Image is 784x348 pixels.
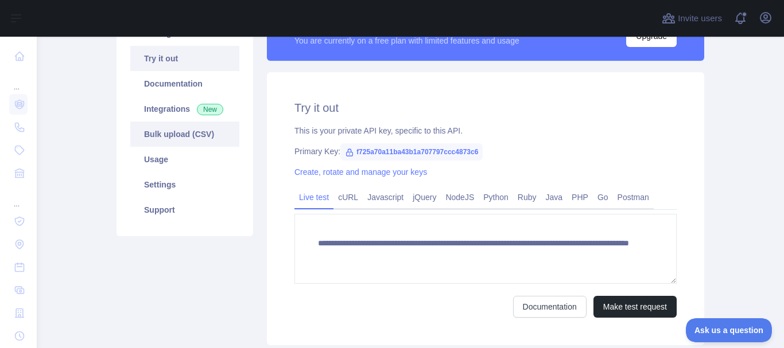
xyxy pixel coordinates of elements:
[294,35,519,46] div: You are currently on a free plan with limited features and usage
[294,100,677,116] h2: Try it out
[541,188,568,206] a: Java
[130,197,239,222] a: Support
[130,46,239,71] a: Try it out
[130,147,239,172] a: Usage
[340,143,483,161] span: f725a70a11ba43b1a707797ccc4873c6
[294,146,677,157] div: Primary Key:
[513,188,541,206] a: Ruby
[294,125,677,136] div: This is your private API key, specific to this API.
[513,296,587,318] a: Documentation
[130,172,239,197] a: Settings
[678,12,722,25] span: Invite users
[9,69,28,92] div: ...
[408,188,441,206] a: jQuery
[659,9,724,28] button: Invite users
[197,104,223,115] span: New
[441,188,479,206] a: NodeJS
[363,188,408,206] a: Javascript
[686,318,773,342] iframe: Toggle Customer Support
[130,122,239,147] a: Bulk upload (CSV)
[294,167,427,177] a: Create, rotate and manage your keys
[130,96,239,122] a: Integrations New
[567,188,593,206] a: PHP
[333,188,363,206] a: cURL
[130,71,239,96] a: Documentation
[294,188,333,206] a: Live test
[593,188,613,206] a: Go
[593,296,677,318] button: Make test request
[479,188,513,206] a: Python
[613,188,654,206] a: Postman
[9,186,28,209] div: ...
